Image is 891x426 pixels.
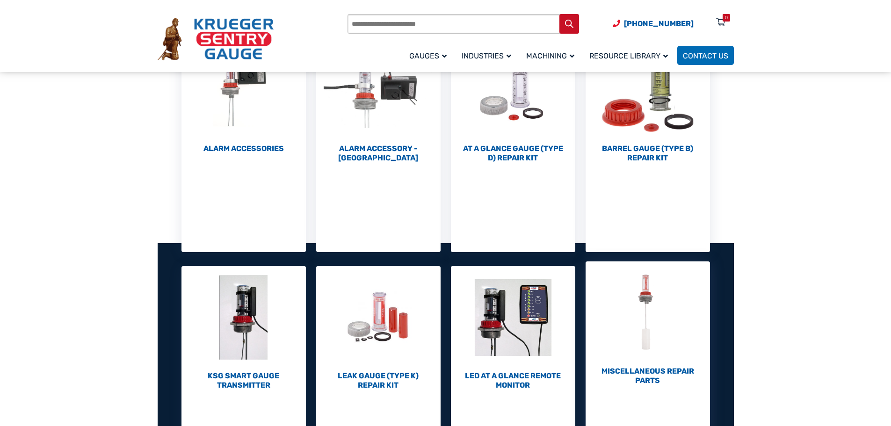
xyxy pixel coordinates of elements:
[613,18,694,29] a: Phone Number (920) 434-8860
[456,44,521,66] a: Industries
[451,266,575,369] img: LED At A Glance Remote Monitor
[586,261,710,364] img: Miscellaneous Repair Parts
[526,51,574,60] span: Machining
[316,371,441,390] h2: Leak Gauge (Type K) Repair Kit
[462,51,511,60] span: Industries
[725,14,728,22] div: 0
[404,44,456,66] a: Gauges
[181,39,306,142] img: Alarm Accessories
[316,144,441,163] h2: Alarm Accessory - [GEOGRAPHIC_DATA]
[683,51,728,60] span: Contact Us
[158,18,274,61] img: Krueger Sentry Gauge
[409,51,447,60] span: Gauges
[181,266,306,369] img: KSG Smart Gauge Transmitter
[451,371,575,390] h2: LED At A Glance Remote Monitor
[589,51,668,60] span: Resource Library
[451,39,575,142] img: At a Glance Gauge (Type D) Repair Kit
[316,39,441,142] img: Alarm Accessory - DC
[451,266,575,390] a: Visit product category LED At A Glance Remote Monitor
[584,44,677,66] a: Resource Library
[586,144,710,163] h2: Barrel Gauge (Type B) Repair Kit
[451,144,575,163] h2: At a Glance Gauge (Type D) Repair Kit
[586,39,710,163] a: Visit product category Barrel Gauge (Type B) Repair Kit
[181,144,306,153] h2: Alarm Accessories
[521,44,584,66] a: Machining
[586,39,710,142] img: Barrel Gauge (Type B) Repair Kit
[677,46,734,65] a: Contact Us
[316,39,441,163] a: Visit product category Alarm Accessory - DC
[181,266,306,390] a: Visit product category KSG Smart Gauge Transmitter
[181,39,306,153] a: Visit product category Alarm Accessories
[316,266,441,369] img: Leak Gauge (Type K) Repair Kit
[586,261,710,385] a: Visit product category Miscellaneous Repair Parts
[586,367,710,385] h2: Miscellaneous Repair Parts
[451,39,575,163] a: Visit product category At a Glance Gauge (Type D) Repair Kit
[181,371,306,390] h2: KSG Smart Gauge Transmitter
[624,19,694,28] span: [PHONE_NUMBER]
[316,266,441,390] a: Visit product category Leak Gauge (Type K) Repair Kit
